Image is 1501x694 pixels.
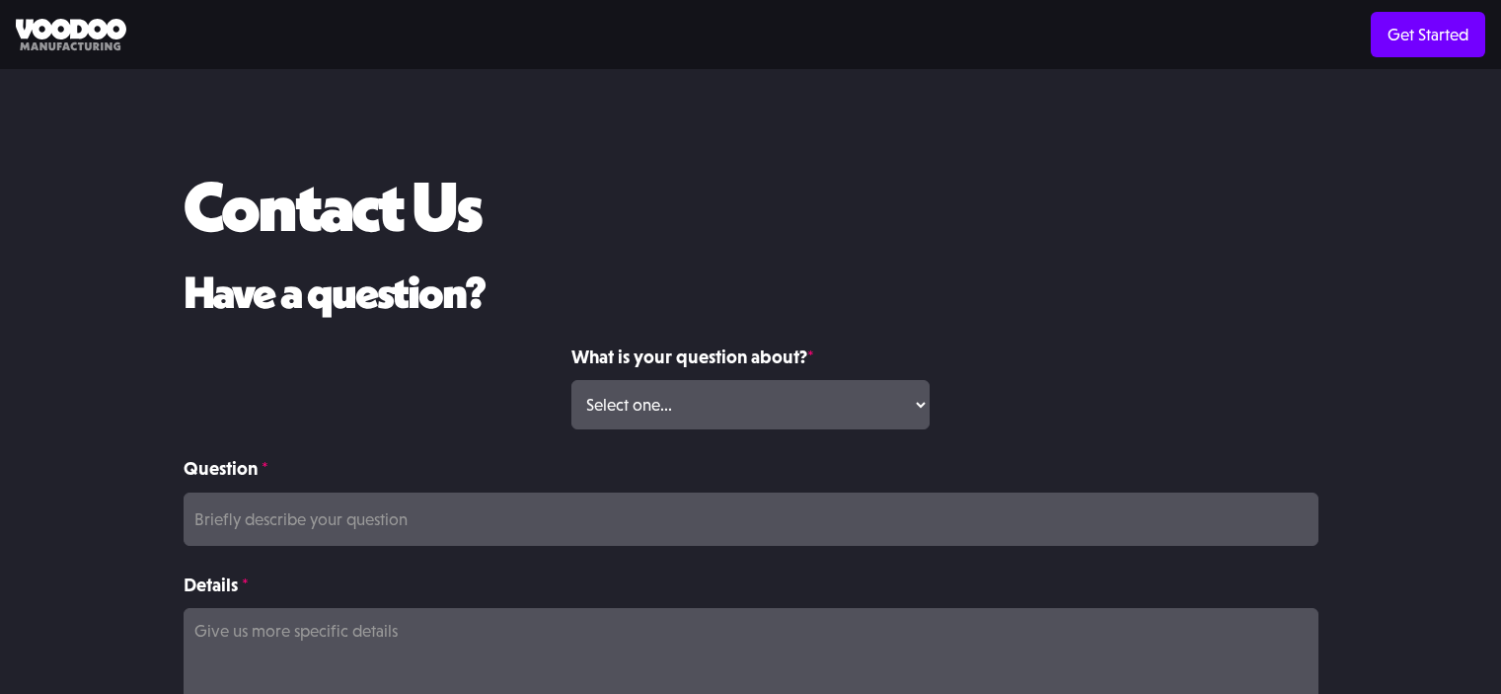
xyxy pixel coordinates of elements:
[184,493,1318,546] input: Briefly describe your question
[184,574,238,595] strong: Details
[184,457,258,479] strong: Question
[571,343,930,371] label: What is your question about?
[184,269,1318,318] h2: Have a question?
[184,168,481,244] h1: Contact Us
[1371,12,1485,57] a: Get Started
[16,19,126,51] img: Voodoo Manufacturing logo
